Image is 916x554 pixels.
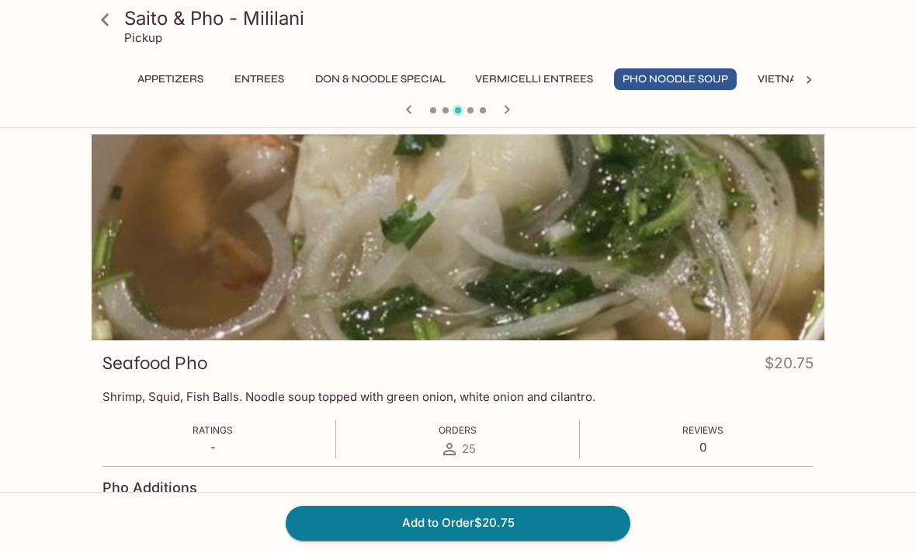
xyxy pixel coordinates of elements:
[682,424,723,436] span: Reviews
[124,30,162,45] p: Pickup
[102,389,814,404] p: Shrimp, Squid, Fish Balls. Noodle soup topped with green onion, white onion and cilantro.
[765,351,814,382] h4: $20.75
[102,479,197,497] h4: Pho Additions
[92,134,824,340] div: Seafood Pho
[102,351,207,375] h3: Seafood Pho
[124,6,818,30] h3: Saito & Pho - Mililani
[286,506,630,540] button: Add to Order$20.75
[193,424,233,436] span: Ratings
[193,440,233,455] p: -
[439,424,477,436] span: Orders
[307,68,454,90] button: Don & Noodle Special
[682,440,723,455] p: 0
[224,68,294,90] button: Entrees
[614,68,737,90] button: Pho Noodle Soup
[462,441,476,456] span: 25
[749,68,913,90] button: Vietnamese Sandwiches
[129,68,212,90] button: Appetizers
[467,68,602,90] button: Vermicelli Entrees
